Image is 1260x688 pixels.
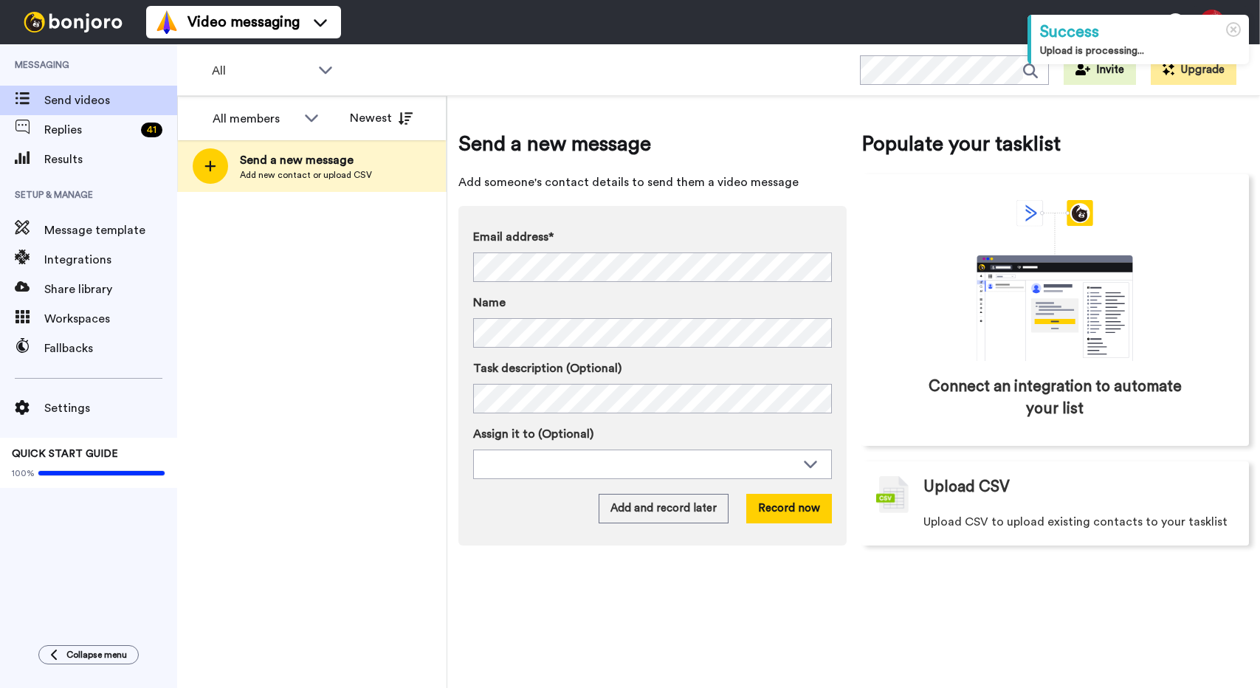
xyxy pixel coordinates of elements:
[746,494,832,523] button: Record now
[339,103,424,133] button: Newest
[44,92,177,109] span: Send videos
[187,12,300,32] span: Video messaging
[473,425,832,443] label: Assign it to (Optional)
[876,476,909,513] img: csv-grey.png
[38,645,139,664] button: Collapse menu
[923,476,1010,498] span: Upload CSV
[213,110,297,128] div: All members
[458,173,847,191] span: Add someone's contact details to send them a video message
[861,129,1250,159] span: Populate your tasklist
[44,151,177,168] span: Results
[44,251,177,269] span: Integrations
[473,360,832,377] label: Task description (Optional)
[12,467,35,479] span: 100%
[1040,21,1240,44] div: Success
[473,228,832,246] label: Email address*
[44,340,177,357] span: Fallbacks
[44,310,177,328] span: Workspaces
[240,151,372,169] span: Send a new message
[44,399,177,417] span: Settings
[44,121,135,139] span: Replies
[1040,44,1240,58] div: Upload is processing...
[944,200,1166,361] div: animation
[18,12,128,32] img: bj-logo-header-white.svg
[240,169,372,181] span: Add new contact or upload CSV
[924,376,1187,420] span: Connect an integration to automate your list
[44,221,177,239] span: Message template
[44,281,177,298] span: Share library
[1064,55,1136,85] button: Invite
[473,294,506,312] span: Name
[458,129,847,159] span: Send a new message
[66,649,127,661] span: Collapse menu
[212,62,311,80] span: All
[1151,55,1236,85] button: Upgrade
[599,494,729,523] button: Add and record later
[923,513,1228,531] span: Upload CSV to upload existing contacts to your tasklist
[141,123,162,137] div: 41
[155,10,179,34] img: vm-color.svg
[12,449,118,459] span: QUICK START GUIDE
